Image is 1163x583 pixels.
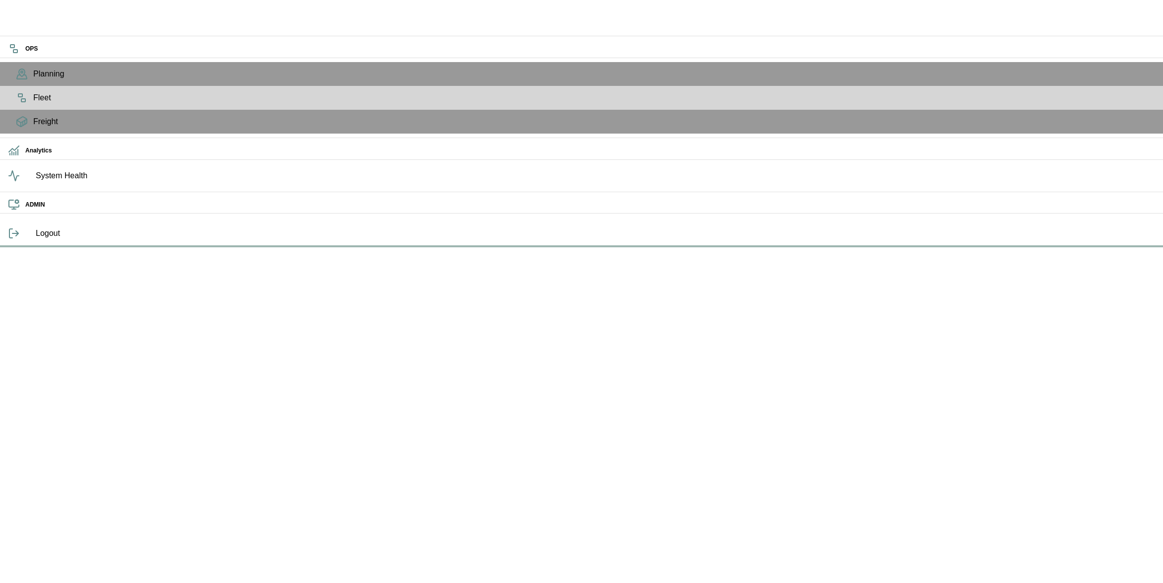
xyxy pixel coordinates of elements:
[33,92,1155,104] span: Fleet
[25,146,1155,155] h6: Analytics
[33,68,1155,80] span: Planning
[36,170,1155,182] span: System Health
[25,200,1155,210] h6: ADMIN
[36,227,1155,239] span: Logout
[25,44,1155,54] h6: OPS
[33,116,1155,128] span: Freight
